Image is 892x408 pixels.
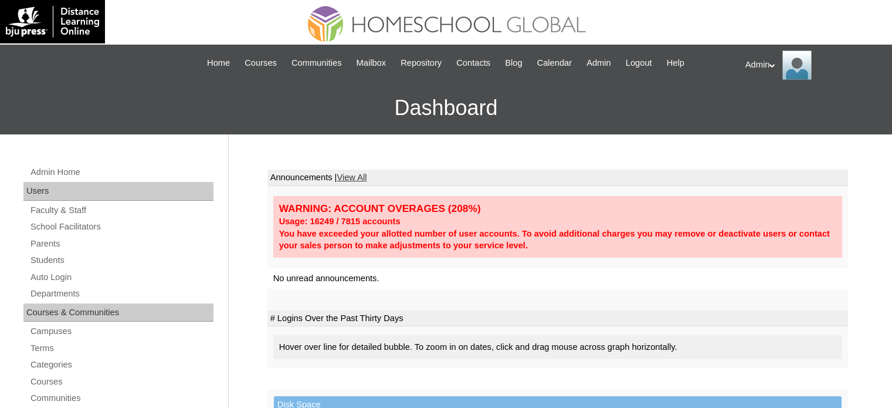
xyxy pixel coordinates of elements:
span: Home [207,56,230,70]
a: Contacts [450,56,496,70]
a: School Facilitators [29,220,213,234]
a: Repository [395,56,447,70]
a: Faculty & Staff [29,203,213,218]
img: Admin Homeschool Global [782,50,812,80]
a: Communities [286,56,348,70]
span: Blog [505,56,522,70]
td: # Logins Over the Past Thirty Days [267,311,848,327]
a: Home [201,56,236,70]
a: Courses [239,56,283,70]
a: Auto Login [29,270,213,285]
a: Campuses [29,324,213,339]
td: Announcements | [267,170,848,186]
td: No unread announcements. [267,268,848,289]
a: Students [29,253,213,268]
a: Help [661,56,690,70]
span: Repository [401,56,442,70]
a: Categories [29,358,213,372]
a: Calendar [531,56,578,70]
span: Mailbox [357,56,386,70]
h3: Dashboard [6,82,886,134]
a: Admin [581,56,617,70]
span: Courses [245,56,277,70]
div: Admin [745,50,880,80]
span: Logout [626,56,652,70]
span: Calendar [537,56,572,70]
a: Logout [620,56,658,70]
span: Admin [586,56,611,70]
a: Blog [499,56,528,70]
div: Users [23,182,213,201]
a: Communities [29,391,213,406]
a: Admin Home [29,165,213,180]
strong: Usage: 16249 / 7815 accounts [279,217,401,226]
span: Contacts [456,56,490,70]
img: logo-white.png [6,6,99,38]
div: Hover over line for detailed bubble. To zoom in on dates, click and drag mouse across graph horiz... [273,335,842,359]
a: Terms [29,341,213,356]
a: Departments [29,286,213,301]
span: Communities [291,56,342,70]
a: Parents [29,237,213,251]
a: Courses [29,375,213,389]
div: You have exceeded your allotted number of user accounts. To avoid additional charges you may remo... [279,228,836,252]
a: Mailbox [351,56,392,70]
span: Help [667,56,684,70]
a: View All [337,173,367,182]
div: WARNING: ACCOUNT OVERAGES (208%) [279,202,836,215]
div: Courses & Communities [23,304,213,322]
